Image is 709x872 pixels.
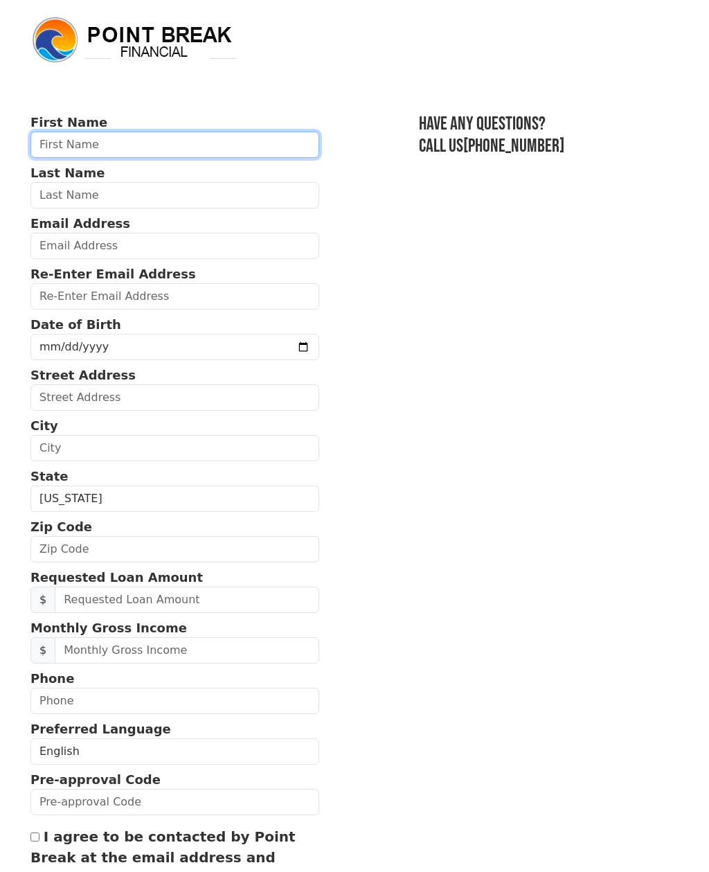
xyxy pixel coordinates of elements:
strong: State [30,469,69,483]
h3: Have any questions? [419,113,679,135]
input: Zip Code [30,536,319,562]
input: First Name [30,132,319,158]
strong: Date of Birth [30,317,121,332]
strong: Last Name [30,166,105,180]
input: Re-Enter Email Address [30,283,319,310]
input: City [30,435,319,461]
strong: Zip Code [30,519,92,534]
img: logo.png [30,15,238,65]
strong: Email Address [30,216,130,231]
strong: First Name [30,115,107,130]
strong: Requested Loan Amount [30,570,203,585]
span: $ [30,587,55,613]
input: Last Name [30,182,319,208]
input: Street Address [30,384,319,411]
strong: Pre-approval Code [30,772,161,787]
strong: Street Address [30,368,136,382]
strong: Preferred Language [30,722,171,736]
strong: Re-Enter Email Address [30,267,196,281]
input: Requested Loan Amount [55,587,319,613]
input: Phone [30,688,319,714]
strong: Phone [30,671,74,686]
input: Email Address [30,233,319,259]
a: [PHONE_NUMBER] [463,135,564,157]
h3: Call us [419,135,679,157]
strong: City [30,418,58,433]
p: Monthly Gross Income [30,619,319,637]
input: Monthly Gross Income [55,637,319,664]
input: Pre-approval Code [30,789,319,815]
span: $ [30,637,55,664]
